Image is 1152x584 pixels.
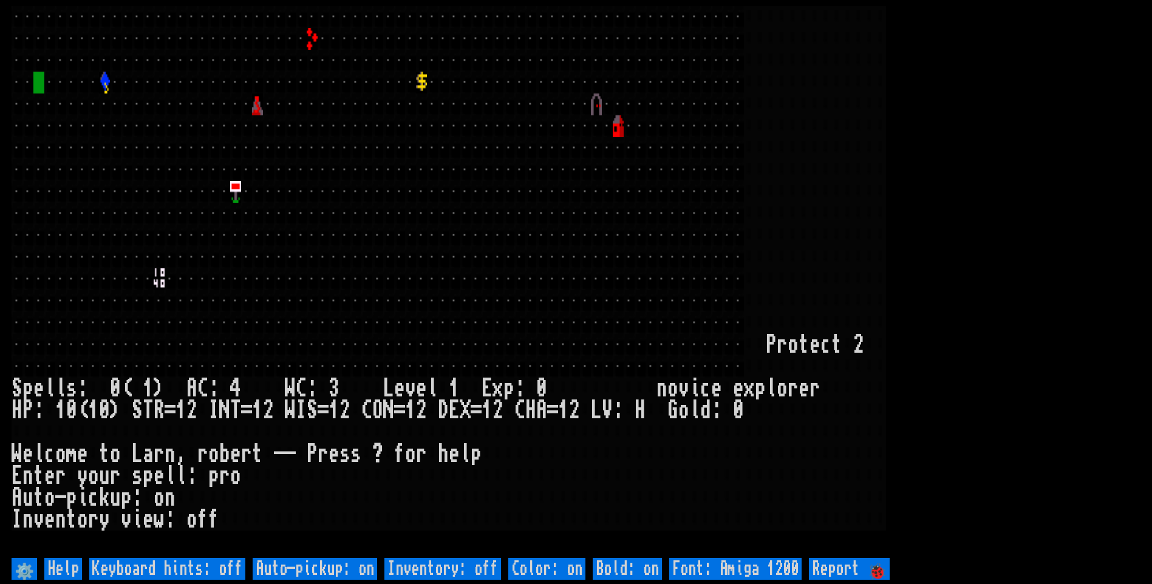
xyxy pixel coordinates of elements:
[656,378,667,399] div: n
[307,399,318,421] div: S
[110,465,121,487] div: r
[121,378,132,399] div: (
[241,443,252,465] div: r
[449,399,460,421] div: E
[66,443,77,465] div: m
[799,378,809,399] div: e
[89,558,245,580] input: Keyboard hints: off
[88,399,99,421] div: 1
[460,443,471,465] div: l
[132,443,143,465] div: L
[405,443,416,465] div: o
[110,487,121,509] div: u
[33,443,44,465] div: l
[253,558,377,580] input: Auto-pickup: on
[307,378,318,399] div: :
[558,399,569,421] div: 1
[44,509,55,531] div: e
[329,443,339,465] div: e
[33,399,44,421] div: :
[350,443,361,465] div: s
[514,378,525,399] div: :
[186,509,197,531] div: o
[121,487,132,509] div: p
[536,378,547,399] div: 0
[88,465,99,487] div: o
[165,509,176,531] div: :
[154,487,165,509] div: o
[361,399,372,421] div: C
[132,509,143,531] div: i
[492,399,503,421] div: 2
[788,334,799,356] div: o
[449,378,460,399] div: 1
[285,378,296,399] div: W
[197,509,208,531] div: f
[689,399,700,421] div: l
[219,443,230,465] div: b
[667,378,678,399] div: o
[525,399,536,421] div: H
[318,399,329,421] div: =
[766,334,777,356] div: P
[733,399,744,421] div: 0
[329,399,339,421] div: 1
[12,558,37,580] input: ⚙️
[143,443,154,465] div: a
[165,443,176,465] div: n
[66,399,77,421] div: 0
[22,443,33,465] div: e
[55,399,66,421] div: 1
[208,378,219,399] div: :
[766,378,777,399] div: l
[438,443,449,465] div: h
[88,487,99,509] div: c
[755,378,766,399] div: p
[482,399,492,421] div: 1
[569,399,580,421] div: 2
[154,399,165,421] div: R
[77,443,88,465] div: e
[482,378,492,399] div: E
[143,509,154,531] div: e
[438,399,449,421] div: D
[700,399,711,421] div: d
[197,443,208,465] div: r
[33,465,44,487] div: t
[853,334,864,356] div: 2
[22,509,33,531] div: n
[165,465,176,487] div: l
[33,509,44,531] div: v
[77,487,88,509] div: i
[230,378,241,399] div: 4
[471,399,482,421] div: =
[208,509,219,531] div: f
[77,465,88,487] div: y
[22,378,33,399] div: p
[777,334,788,356] div: r
[252,443,263,465] div: t
[99,443,110,465] div: t
[383,378,394,399] div: L
[372,443,383,465] div: ?
[219,465,230,487] div: r
[12,399,22,421] div: H
[593,558,662,580] input: Bold: on
[154,443,165,465] div: r
[384,558,501,580] input: Inventory: off
[66,509,77,531] div: t
[132,487,143,509] div: :
[176,443,186,465] div: ,
[22,399,33,421] div: P
[307,443,318,465] div: P
[143,378,154,399] div: 1
[799,334,809,356] div: t
[55,465,66,487] div: r
[416,443,427,465] div: r
[33,378,44,399] div: e
[219,399,230,421] div: N
[285,399,296,421] div: W
[44,465,55,487] div: e
[208,443,219,465] div: o
[700,378,711,399] div: c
